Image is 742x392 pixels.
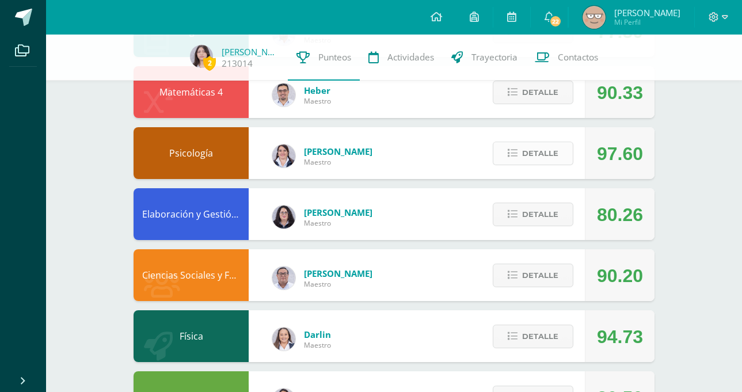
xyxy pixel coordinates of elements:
img: 3af97fb879d5e48f2bacb3ea88004bec.png [190,45,213,68]
span: Heber [304,85,331,96]
span: 22 [549,15,562,28]
img: 1eb4585aaadba91e1a093803d17ec93d.png [583,6,606,29]
span: [PERSON_NAME] [304,207,372,218]
span: [PERSON_NAME] [614,7,680,18]
img: 5778bd7e28cf89dedf9ffa8080fc1cd8.png [272,267,295,290]
span: Detalle [522,204,558,225]
div: Elaboración y Gestión de Proyectos [134,188,249,240]
button: Detalle [493,264,573,287]
div: 80.26 [597,189,643,241]
div: Física [134,310,249,362]
span: Maestro [304,340,331,350]
button: Detalle [493,142,573,165]
span: Punteos [318,51,351,63]
span: 2 [203,56,216,70]
img: f270ddb0ea09d79bf84e45c6680ec463.png [272,205,295,229]
a: 213014 [222,58,253,70]
a: Actividades [360,35,443,81]
span: [PERSON_NAME] [304,146,372,157]
img: 54231652241166600daeb3395b4f1510.png [272,83,295,106]
div: Psicología [134,127,249,179]
span: Detalle [522,143,558,164]
span: Actividades [387,51,434,63]
span: Mi Perfil [614,17,680,27]
span: [PERSON_NAME] [304,268,372,279]
span: Maestro [304,279,372,289]
div: 97.60 [597,128,643,180]
a: [PERSON_NAME] [222,46,279,58]
span: Darlin [304,329,331,340]
button: Detalle [493,81,573,104]
img: 794815d7ffad13252b70ea13fddba508.png [272,328,295,351]
span: Trayectoria [471,51,518,63]
span: Maestro [304,96,331,106]
a: Trayectoria [443,35,526,81]
a: Punteos [288,35,360,81]
img: 4f58a82ddeaaa01b48eeba18ee71a186.png [272,144,295,168]
div: 94.73 [597,311,643,363]
span: Contactos [558,51,598,63]
span: Detalle [522,82,558,103]
button: Detalle [493,325,573,348]
div: Ciencias Sociales y Formación Ciudadana 4 [134,249,249,301]
span: Detalle [522,326,558,347]
button: Detalle [493,203,573,226]
div: Matemáticas 4 [134,66,249,118]
div: 90.20 [597,250,643,302]
a: Contactos [526,35,607,81]
span: Maestro [304,157,372,167]
span: Detalle [522,265,558,286]
div: 90.33 [597,67,643,119]
span: Maestro [304,218,372,228]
